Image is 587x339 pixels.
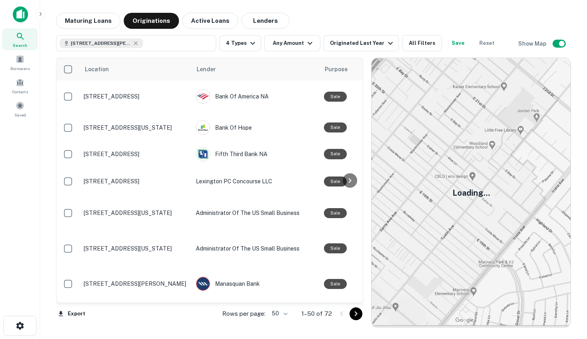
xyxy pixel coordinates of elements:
[402,35,442,51] button: All Filters
[264,35,320,51] button: Any Amount
[196,244,316,253] p: Administrator Of The US Small Business
[445,35,471,51] button: Save your search to get updates of matches that match your search criteria.
[474,35,500,51] button: Reset
[13,6,28,22] img: capitalize-icon.png
[196,277,316,291] div: Manasquan Bank
[71,40,131,47] span: [STREET_ADDRESS][PERSON_NAME]
[196,89,316,104] div: Bank Of America NA
[2,52,38,73] a: Borrowers
[182,13,238,29] button: Active Loans
[324,122,347,132] div: Sale
[84,64,119,74] span: Location
[196,121,210,134] img: picture
[330,38,395,48] div: Originated Last Year
[84,280,188,287] p: [STREET_ADDRESS][PERSON_NAME]
[84,93,188,100] p: [STREET_ADDRESS]
[84,245,188,252] p: [STREET_ADDRESS][US_STATE]
[84,209,188,217] p: [STREET_ADDRESS][US_STATE]
[2,28,38,50] a: Search
[452,187,490,199] h5: Loading...
[320,58,399,80] th: Purpose
[302,309,332,319] p: 1–50 of 72
[80,58,192,80] th: Location
[56,308,87,320] button: Export
[222,309,265,319] p: Rows per page:
[196,90,210,103] img: picture
[269,308,289,319] div: 50
[219,35,261,51] button: 4 Types
[324,177,347,187] div: Sale
[124,13,179,29] button: Originations
[192,58,320,80] th: Lender
[324,149,347,159] div: Sale
[372,58,571,327] img: map-placeholder.webp
[56,13,121,29] button: Maturing Loans
[12,88,28,95] span: Contacts
[325,64,358,74] span: Purpose
[324,92,347,102] div: Sale
[13,42,27,48] span: Search
[2,98,38,120] a: Saved
[196,277,210,291] img: picture
[197,64,216,74] span: Lender
[518,39,548,48] h6: Show Map
[196,120,316,135] div: Bank Of Hope
[84,178,188,185] p: [STREET_ADDRESS]
[324,243,347,253] div: Sale
[10,65,30,72] span: Borrowers
[196,147,210,161] img: picture
[241,13,289,29] button: Lenders
[324,208,347,218] div: Sale
[14,112,26,118] span: Saved
[84,124,188,131] p: [STREET_ADDRESS][US_STATE]
[350,307,362,320] button: Go to next page
[2,75,38,96] a: Contacts
[324,35,399,51] button: Originated Last Year
[196,177,316,186] p: Lexington PC Concourse LLC
[84,150,188,158] p: [STREET_ADDRESS]
[196,147,316,161] div: Fifth Third Bank NA
[56,35,216,51] button: [STREET_ADDRESS][PERSON_NAME]
[196,209,316,217] p: Administrator Of The US Small Business
[324,279,347,289] div: Sale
